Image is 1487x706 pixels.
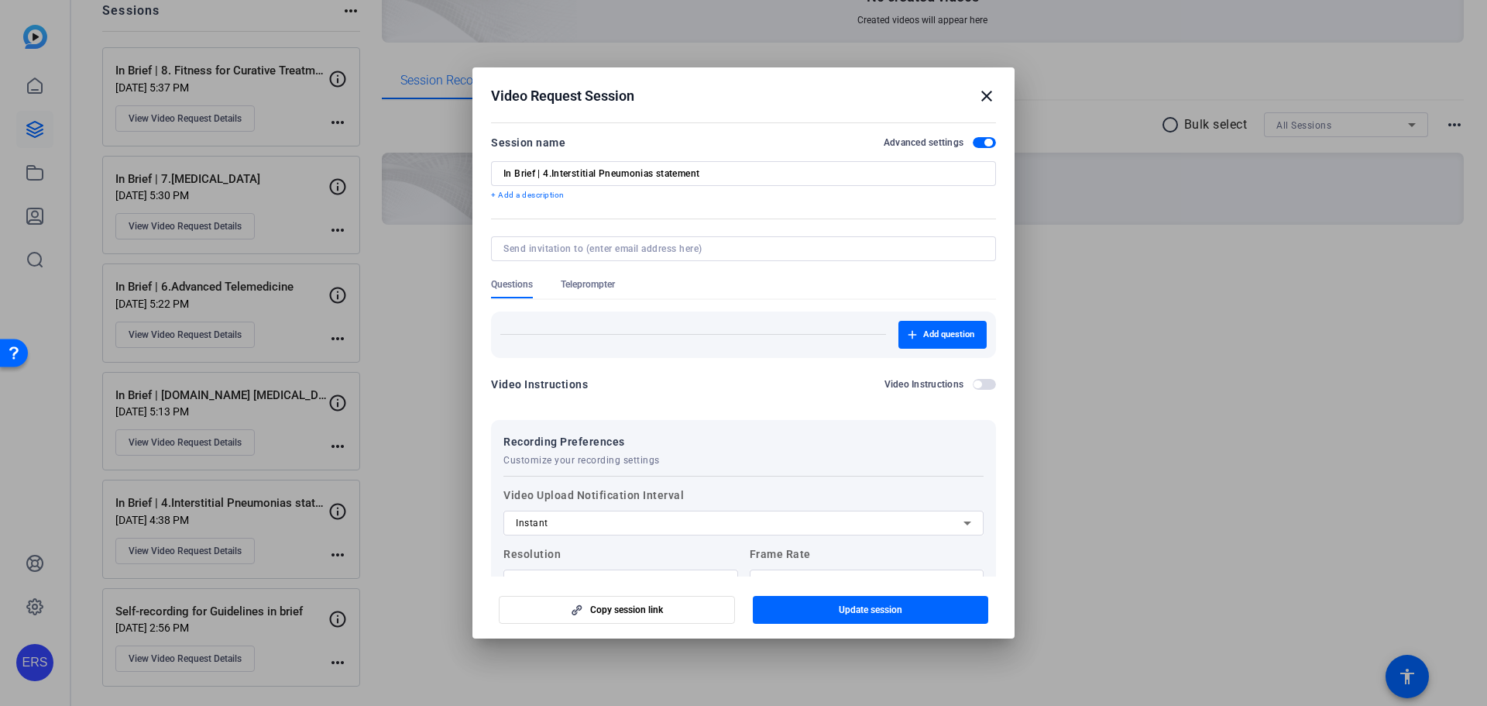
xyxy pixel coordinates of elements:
span: Customize your recording settings [503,454,660,467]
mat-icon: close [977,87,996,105]
span: Instant [516,518,548,529]
div: Session name [491,133,565,152]
h2: Advanced settings [884,136,963,149]
p: + Add a description [491,189,996,201]
button: Update session [753,596,989,624]
span: Teleprompter [561,278,615,291]
input: Enter Session Name [503,167,984,180]
span: Add question [923,329,974,341]
h2: Video Instructions [884,378,964,391]
button: Add question [898,321,987,349]
label: Resolution [503,545,738,594]
button: Copy session link [499,596,735,624]
label: Frame Rate [750,545,984,594]
span: Questions [491,278,533,291]
input: Send invitation to (enter email address here) [503,243,977,255]
span: Update session [839,604,902,616]
div: Video Request Session [491,87,996,105]
span: Copy session link [590,604,663,616]
div: Video Instructions [491,375,588,394]
label: Video Upload Notification Interval [503,486,984,536]
span: Recording Preferences [503,432,660,451]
